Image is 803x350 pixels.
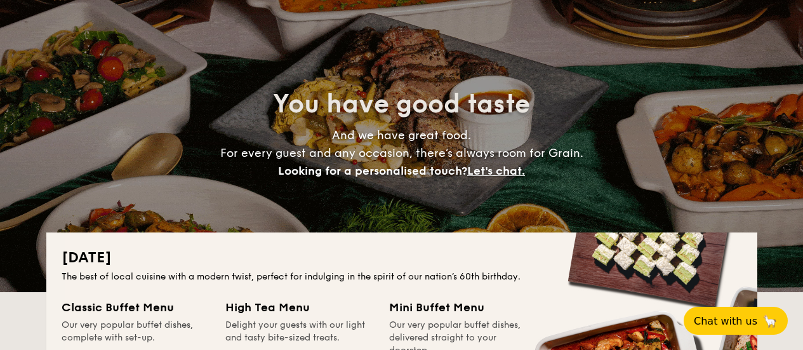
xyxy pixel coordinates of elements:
[62,271,742,283] div: The best of local cuisine with a modern twist, perfect for indulging in the spirit of our nation’...
[220,128,583,178] span: And we have great food. For every guest and any occasion, there’s always room for Grain.
[467,164,525,178] span: Let's chat.
[694,315,757,327] span: Chat with us
[389,299,538,316] div: Mini Buffet Menu
[62,248,742,268] h2: [DATE]
[225,299,374,316] div: High Tea Menu
[62,299,210,316] div: Classic Buffet Menu
[273,89,530,119] span: You have good taste
[278,164,467,178] span: Looking for a personalised touch?
[762,314,778,328] span: 🦙
[684,307,788,335] button: Chat with us🦙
